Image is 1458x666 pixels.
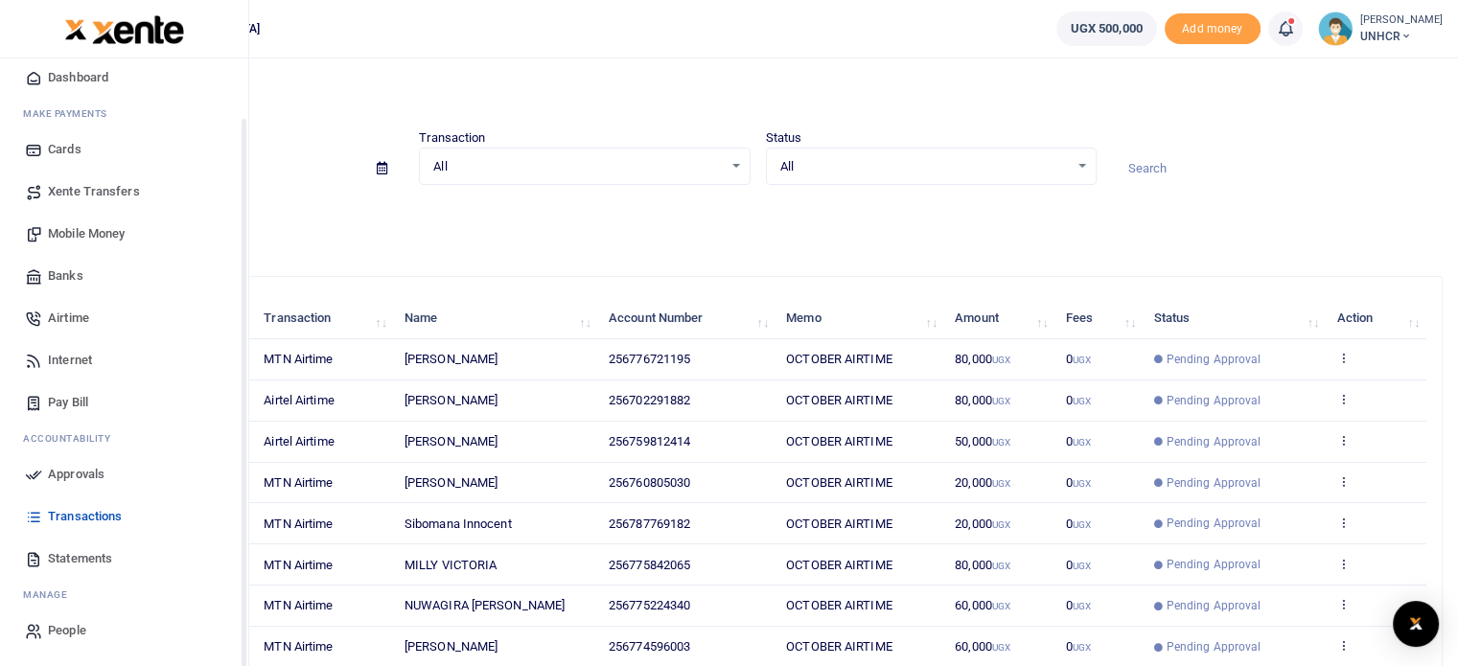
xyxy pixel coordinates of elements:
span: OCTOBER AIRTIME [786,558,892,572]
span: OCTOBER AIRTIME [786,475,892,490]
span: 256759812414 [609,434,690,448]
label: Transaction [419,128,485,148]
th: Amount: activate to sort column ascending [944,298,1055,339]
a: logo-small logo-large logo-large [64,21,185,35]
span: 20,000 [955,517,1010,531]
span: 60,000 [955,598,1010,612]
span: Add money [1165,13,1261,45]
small: [PERSON_NAME] [1360,12,1443,29]
span: OCTOBER AIRTIME [786,434,892,448]
span: [PERSON_NAME] [405,434,498,448]
small: UGX [992,601,1010,611]
span: Pending Approval [1167,392,1261,409]
span: MTN Airtime [264,558,333,572]
span: 256775842065 [609,558,690,572]
span: [PERSON_NAME] [405,393,498,407]
small: UGX [992,561,1010,571]
small: UGX [992,396,1010,406]
small: UGX [1073,642,1091,653]
small: UGX [1073,437,1091,448]
small: UGX [992,355,1010,365]
small: UGX [1073,519,1091,530]
small: UGX [992,642,1010,653]
span: Pending Approval [1167,597,1261,614]
span: MTN Airtime [264,598,333,612]
li: Toup your wallet [1165,13,1261,45]
span: Sibomana Innocent [405,517,512,531]
img: profile-user [1318,11,1353,46]
p: Download [73,208,1443,228]
th: Fees: activate to sort column ascending [1055,298,1144,339]
span: MTN Airtime [264,352,333,366]
span: All [433,157,722,176]
span: Pending Approval [1167,433,1261,450]
span: UNHCR [1360,28,1443,45]
th: Account Number: activate to sort column ascending [598,298,775,339]
span: [PERSON_NAME] [405,475,498,490]
span: 0 [1066,393,1091,407]
span: 256787769182 [609,517,690,531]
span: 80,000 [955,393,1010,407]
span: OCTOBER AIRTIME [786,598,892,612]
span: 256775224340 [609,598,690,612]
th: Name: activate to sort column ascending [394,298,598,339]
small: UGX [992,519,1010,530]
small: UGX [1073,355,1091,365]
span: Airtel Airtime [264,434,334,448]
span: 60,000 [955,639,1010,654]
span: [PERSON_NAME] [405,352,498,366]
span: OCTOBER AIRTIME [786,639,892,654]
span: OCTOBER AIRTIME [786,352,892,366]
small: UGX [1073,396,1091,406]
span: 0 [1066,639,1091,654]
h4: Transactions [73,82,1443,103]
span: 256702291882 [609,393,690,407]
span: 256774596003 [609,639,690,654]
span: 20,000 [955,475,1010,490]
span: 80,000 [955,558,1010,572]
span: 0 [1066,517,1091,531]
span: Pending Approval [1167,474,1261,492]
span: UGX 500,000 [1071,19,1143,38]
span: 0 [1066,434,1091,448]
img: logo-large [92,15,185,44]
span: All [780,157,1069,176]
small: UGX [992,437,1010,448]
span: MTN Airtime [264,639,333,654]
span: [PERSON_NAME] [405,639,498,654]
span: 80,000 [955,352,1010,366]
th: Action: activate to sort column ascending [1326,298,1426,339]
span: 256776721195 [609,352,690,366]
a: Add money [1165,20,1261,34]
span: 50,000 [955,434,1010,448]
label: Status [766,128,802,148]
small: UGX [1073,601,1091,611]
span: NUWAGIRA [PERSON_NAME] [405,598,565,612]
span: Pending Approval [1167,515,1261,532]
span: 0 [1066,475,1091,490]
th: Transaction: activate to sort column ascending [253,298,394,339]
span: 0 [1066,352,1091,366]
span: Pending Approval [1167,556,1261,573]
span: MTN Airtime [264,475,333,490]
th: Memo: activate to sort column ascending [775,298,944,339]
input: Search [1112,152,1443,185]
small: UGX [1073,561,1091,571]
div: Open Intercom Messenger [1393,601,1439,647]
span: OCTOBER AIRTIME [786,393,892,407]
span: MTN Airtime [264,517,333,531]
th: Status: activate to sort column ascending [1143,298,1326,339]
span: MILLY VICTORIA [405,558,497,572]
span: 256760805030 [609,475,690,490]
span: 0 [1066,558,1091,572]
span: Pending Approval [1167,638,1261,655]
span: OCTOBER AIRTIME [786,517,892,531]
small: UGX [992,478,1010,489]
a: profile-user [PERSON_NAME] UNHCR [1318,11,1443,46]
small: UGX [1073,478,1091,489]
li: Wallet ballance [1049,11,1165,46]
img: logo-small [64,18,87,41]
span: 0 [1066,598,1091,612]
span: Airtel Airtime [264,393,334,407]
a: UGX 500,000 [1056,11,1157,46]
